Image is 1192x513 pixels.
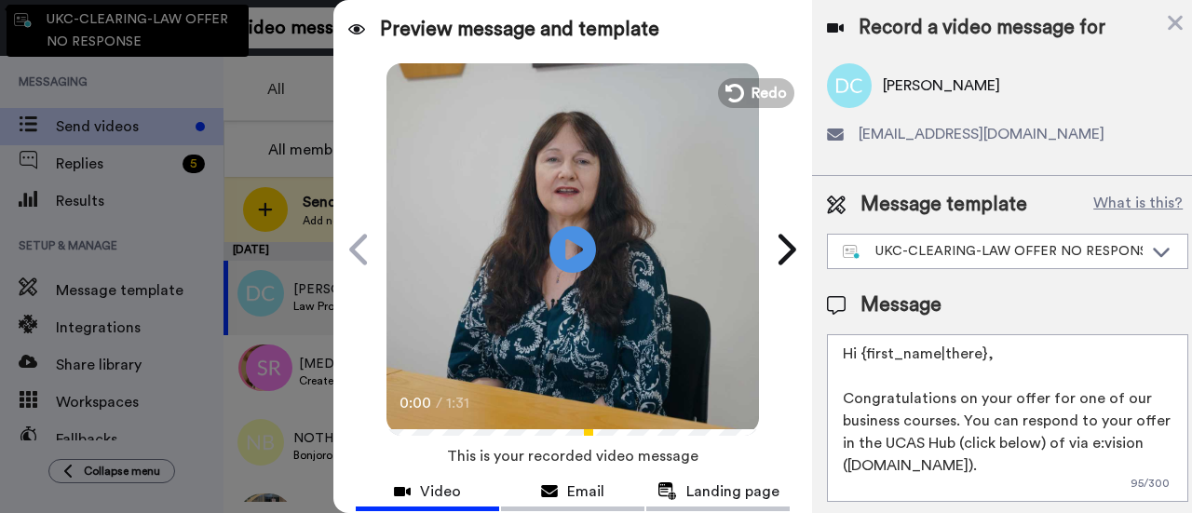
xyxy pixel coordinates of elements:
[843,242,1143,261] div: UKC-CLEARING-LAW OFFER NO RESPONSE
[1088,191,1188,219] button: What is this?
[447,436,698,477] span: This is your recorded video message
[420,480,461,503] span: Video
[436,392,442,414] span: /
[843,245,860,260] img: nextgen-template.svg
[400,392,432,414] span: 0:00
[567,480,604,503] span: Email
[860,291,941,319] span: Message
[827,334,1188,502] textarea: Hi {first_name|there}, Congratulations on your offer for one of our law courses. You can respond ...
[859,123,1104,145] span: [EMAIL_ADDRESS][DOMAIN_NAME]
[686,480,779,503] span: Landing page
[446,392,479,414] span: 1:31
[860,191,1027,219] span: Message template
